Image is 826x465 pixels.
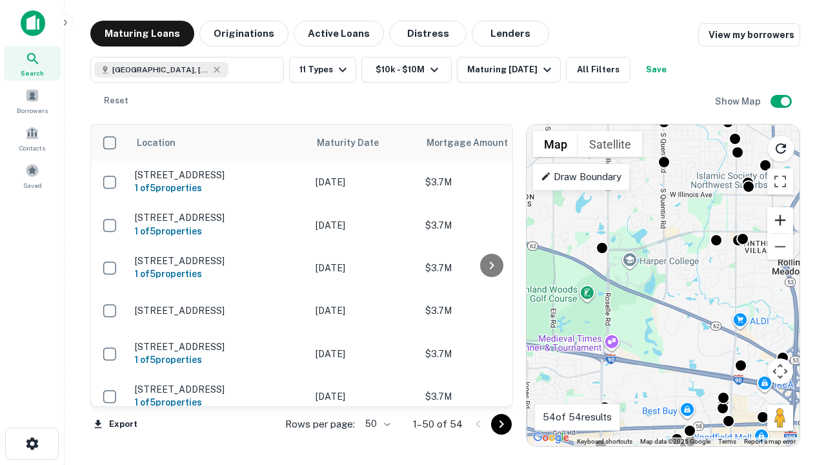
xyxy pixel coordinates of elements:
a: Saved [4,158,61,193]
button: Map camera controls [767,358,793,384]
a: Terms (opens in new tab) [718,438,736,445]
p: [DATE] [316,218,412,232]
p: [STREET_ADDRESS] [135,305,303,316]
p: [DATE] [316,261,412,275]
p: Rows per page: [285,417,355,432]
button: Reload search area [767,135,794,162]
button: Originations [199,21,288,46]
p: [STREET_ADDRESS] [135,169,303,181]
p: [STREET_ADDRESS] [135,384,303,395]
a: Contacts [4,121,61,156]
img: Google [530,429,572,446]
span: Contacts [19,143,45,153]
img: capitalize-icon.png [21,10,45,36]
button: Zoom out [767,234,793,260]
iframe: Chat Widget [761,362,826,424]
span: Borrowers [17,105,48,116]
div: Maturing [DATE] [467,62,555,77]
span: Location [136,135,176,150]
p: [DATE] [316,175,412,189]
h6: 1 of 5 properties [135,395,303,409]
a: View my borrowers [698,23,800,46]
p: Draw Boundary [541,169,621,185]
a: Report a map error [744,438,796,445]
span: Search [21,68,44,78]
span: Map data ©2025 Google [640,438,710,445]
p: $3.7M [425,347,554,361]
button: All Filters [566,57,630,83]
button: Zoom in [767,207,793,233]
h6: 1 of 5 properties [135,267,303,281]
button: Distress [389,21,467,46]
p: 54 of 54 results [543,409,612,425]
button: Reset [96,88,137,114]
h6: 1 of 5 properties [135,181,303,195]
button: Show street map [533,131,578,157]
h6: 1 of 5 properties [135,353,303,367]
p: $3.7M [425,175,554,189]
p: [STREET_ADDRESS] [135,255,303,267]
th: Location [128,125,309,161]
h6: 1 of 5 properties [135,224,303,238]
p: $3.7M [425,304,554,318]
p: [DATE] [316,389,412,404]
h6: Show Map [715,94,763,108]
div: 50 [360,415,392,433]
p: 1–50 of 54 [413,417,463,432]
button: Active Loans [294,21,384,46]
th: Mortgage Amount [419,125,561,161]
span: Saved [23,180,42,191]
span: Mortgage Amount [427,135,525,150]
button: 11 Types [289,57,356,83]
span: Maturity Date [317,135,396,150]
p: $3.7M [425,389,554,404]
div: 0 0 [527,125,800,446]
a: Open this area in Google Maps (opens a new window) [530,429,572,446]
p: [STREET_ADDRESS] [135,341,303,353]
p: $3.7M [425,218,554,232]
button: Toggle fullscreen view [767,169,793,194]
button: Lenders [472,21,549,46]
button: $10k - $10M [361,57,452,83]
th: Maturity Date [309,125,419,161]
p: [DATE] [316,347,412,361]
button: Export [90,415,141,434]
p: [STREET_ADDRESS] [135,212,303,223]
button: Maturing Loans [90,21,194,46]
button: Go to next page [491,414,512,435]
button: Show satellite imagery [578,131,642,157]
button: Maturing [DATE] [457,57,561,83]
p: $3.7M [425,261,554,275]
p: [DATE] [316,304,412,318]
a: Search [4,46,61,81]
a: Borrowers [4,83,61,118]
span: [GEOGRAPHIC_DATA], [GEOGRAPHIC_DATA] [112,64,209,76]
button: Save your search to get updates of matches that match your search criteria. [636,57,677,83]
button: Keyboard shortcuts [577,437,632,446]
